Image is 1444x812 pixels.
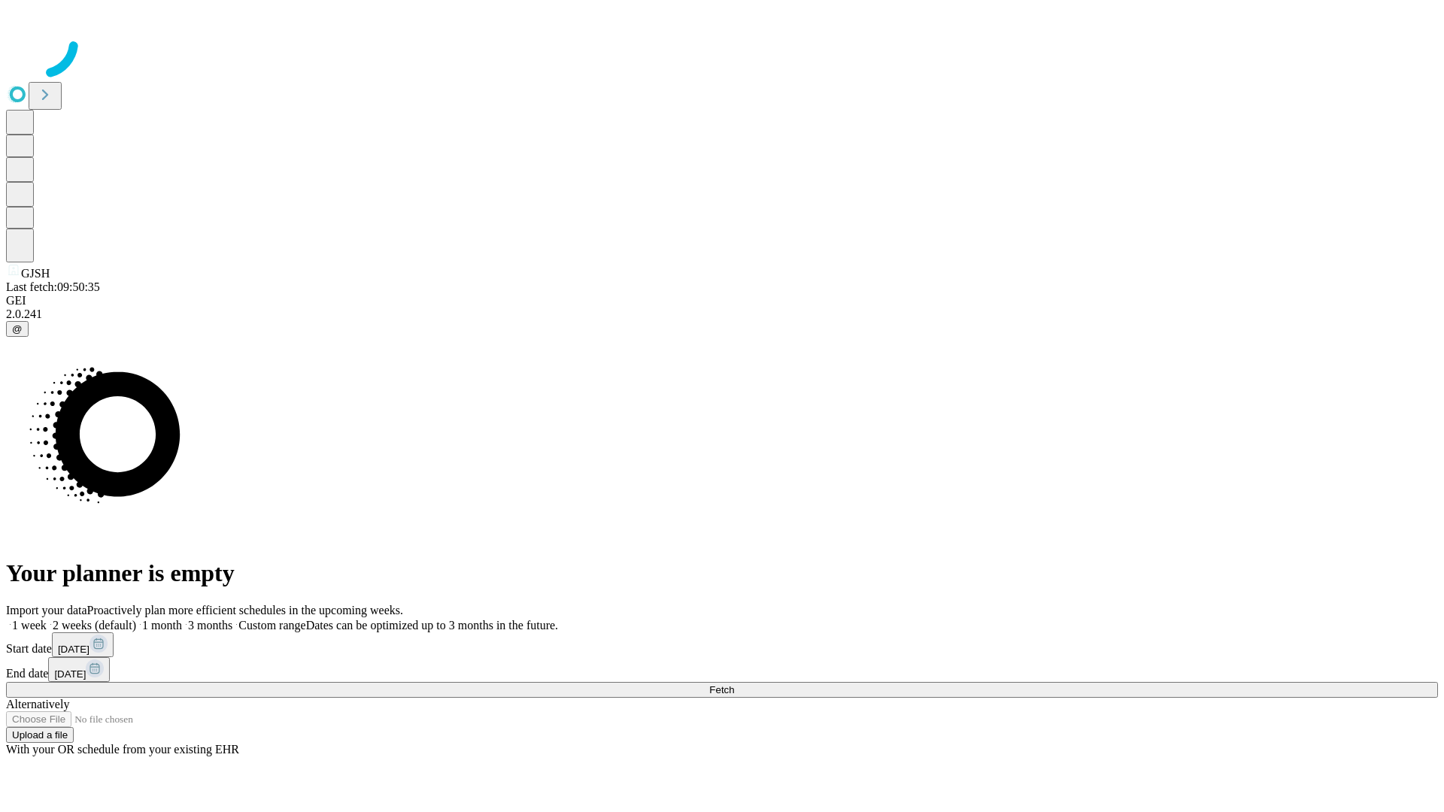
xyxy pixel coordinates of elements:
[142,619,182,632] span: 1 month
[709,684,734,695] span: Fetch
[238,619,305,632] span: Custom range
[6,698,69,710] span: Alternatively
[12,619,47,632] span: 1 week
[6,632,1438,657] div: Start date
[6,294,1438,308] div: GEI
[306,619,558,632] span: Dates can be optimized up to 3 months in the future.
[6,727,74,743] button: Upload a file
[6,682,1438,698] button: Fetch
[87,604,403,617] span: Proactively plan more efficient schedules in the upcoming weeks.
[21,267,50,280] span: GJSH
[52,632,114,657] button: [DATE]
[6,321,29,337] button: @
[54,668,86,680] span: [DATE]
[6,743,239,756] span: With your OR schedule from your existing EHR
[6,308,1438,321] div: 2.0.241
[188,619,232,632] span: 3 months
[53,619,136,632] span: 2 weeks (default)
[6,604,87,617] span: Import your data
[48,657,110,682] button: [DATE]
[6,657,1438,682] div: End date
[6,280,100,293] span: Last fetch: 09:50:35
[6,559,1438,587] h1: Your planner is empty
[58,644,89,655] span: [DATE]
[12,323,23,335] span: @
